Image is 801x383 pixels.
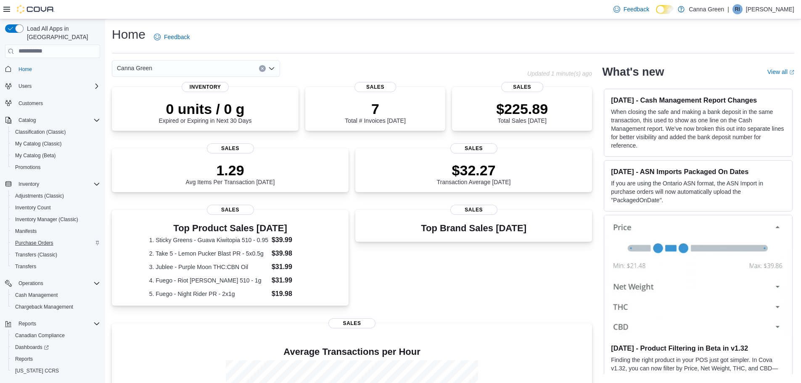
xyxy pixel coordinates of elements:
span: My Catalog (Beta) [15,152,56,159]
span: Feedback [624,5,649,13]
span: Inventory Count [12,203,100,213]
span: Reports [12,354,100,364]
span: Classification (Classic) [15,129,66,135]
span: Operations [19,280,43,287]
span: Load All Apps in [GEOGRAPHIC_DATA] [24,24,100,41]
button: Reports [8,353,103,365]
span: Canadian Compliance [12,330,100,341]
button: Manifests [8,225,103,237]
a: Feedback [610,1,653,18]
dt: 2. Take 5 - Lemon Pucker Blast PR - 5x0.5g [149,249,268,258]
p: Canna Green [689,4,724,14]
button: Adjustments (Classic) [8,190,103,202]
a: Feedback [151,29,193,45]
button: Transfers [8,261,103,272]
div: Total # Invoices [DATE] [345,100,405,124]
span: Dashboards [12,342,100,352]
p: 7 [345,100,405,117]
div: Raven Irwin [732,4,743,14]
button: Cash Management [8,289,103,301]
span: Canadian Compliance [15,332,65,339]
span: My Catalog (Beta) [12,151,100,161]
button: Customers [2,97,103,109]
span: Users [15,81,100,91]
p: When closing the safe and making a bank deposit in the same transaction, this used to show as one... [611,108,785,150]
button: Operations [2,277,103,289]
p: 1.29 [186,162,275,179]
dt: 1. Sticky Greens - Guava Kiwitopia 510 - 0.95 [149,236,268,244]
dd: $39.99 [272,235,311,245]
span: Promotions [15,164,41,171]
p: 0 units / 0 g [159,100,252,117]
span: Washington CCRS [12,366,100,376]
span: Users [19,83,32,90]
a: Adjustments (Classic) [12,191,67,201]
span: Reports [15,319,100,329]
button: Reports [15,319,40,329]
span: Inventory Count [15,204,51,211]
dd: $31.99 [272,262,311,272]
span: Cash Management [12,290,100,300]
span: Canna Green [117,63,152,73]
button: Catalog [2,114,103,126]
button: Catalog [15,115,39,125]
h3: Top Product Sales [DATE] [149,223,312,233]
span: Reports [15,356,33,362]
p: | [727,4,729,14]
span: Sales [354,82,397,92]
a: Canadian Compliance [12,330,68,341]
dt: 3. Jublee - Purple Moon THC:CBN Oil [149,263,268,271]
span: Adjustments (Classic) [12,191,100,201]
span: Feedback [164,33,190,41]
a: Transfers (Classic) [12,250,61,260]
span: Catalog [15,115,100,125]
button: Reports [2,318,103,330]
input: Dark Mode [656,5,674,14]
span: Catalog [19,117,36,124]
span: Chargeback Management [15,304,73,310]
button: Home [2,63,103,75]
button: Open list of options [268,65,275,72]
span: Classification (Classic) [12,127,100,137]
button: Transfers (Classic) [8,249,103,261]
button: Classification (Classic) [8,126,103,138]
dd: $39.98 [272,248,311,259]
span: Inventory Manager (Classic) [12,214,100,225]
p: Updated 1 minute(s) ago [527,70,592,77]
span: Purchase Orders [12,238,100,248]
button: [US_STATE] CCRS [8,365,103,377]
button: Inventory [2,178,103,190]
a: Inventory Count [12,203,54,213]
span: Sales [207,143,254,153]
span: My Catalog (Classic) [12,139,100,149]
dd: $31.99 [272,275,311,285]
span: RI [735,4,740,14]
span: Reports [19,320,36,327]
span: Home [19,66,32,73]
span: Manifests [12,226,100,236]
dt: 5. Fuego - Night Rider PR - 2x1g [149,290,268,298]
span: My Catalog (Classic) [15,140,62,147]
span: [US_STATE] CCRS [15,367,59,374]
button: Inventory [15,179,42,189]
span: Sales [450,205,497,215]
a: Classification (Classic) [12,127,69,137]
button: Inventory Manager (Classic) [8,214,103,225]
a: View allExternal link [767,69,794,75]
button: Users [15,81,35,91]
h3: Top Brand Sales [DATE] [421,223,526,233]
p: [PERSON_NAME] [746,4,794,14]
button: My Catalog (Beta) [8,150,103,161]
span: Chargeback Management [12,302,100,312]
dd: $19.98 [272,289,311,299]
a: Transfers [12,261,40,272]
a: Purchase Orders [12,238,57,248]
a: Inventory Manager (Classic) [12,214,82,225]
span: Inventory [182,82,229,92]
h3: [DATE] - Product Filtering in Beta in v1.32 [611,344,785,352]
a: Manifests [12,226,40,236]
a: Home [15,64,35,74]
h3: [DATE] - Cash Management Report Changes [611,96,785,104]
span: Transfers [15,263,36,270]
